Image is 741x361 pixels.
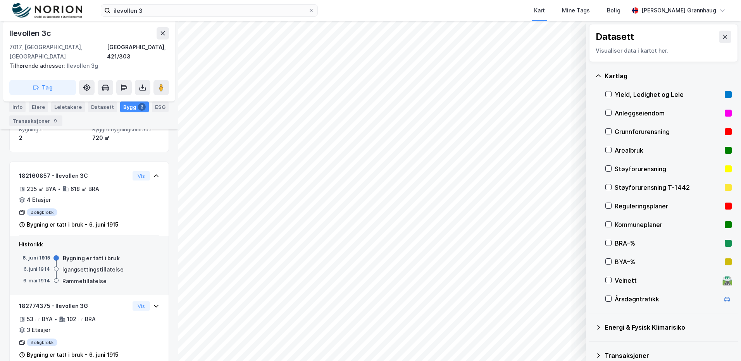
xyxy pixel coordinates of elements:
input: Søk på adresse, matrikkel, gårdeiere, leietakere eller personer [110,5,308,16]
div: Bolig [607,6,620,15]
div: 4 Etasjer [27,195,51,205]
div: • [58,186,61,192]
div: Info [9,101,26,112]
div: 2 [19,133,86,143]
div: Mine Tags [562,6,590,15]
div: 6. juni 1914 [19,266,50,273]
div: Yield, Ledighet og Leie [615,90,722,99]
div: Kommuneplaner [615,220,722,229]
button: Vis [133,301,150,311]
div: Kontrollprogram for chat [702,324,741,361]
iframe: Chat Widget [702,324,741,361]
div: Anleggseiendom [615,108,722,118]
div: Transaksjoner [605,351,732,360]
div: Kartlag [605,71,732,81]
div: 3 Etasjer [27,325,50,335]
div: Støyforurensning [615,164,722,174]
span: Bygget bygningsområde [92,126,159,133]
div: Datasett [596,31,634,43]
div: Visualiser data i kartet her. [596,46,731,55]
button: Vis [133,171,150,180]
div: 6. mai 1914 [19,277,50,284]
div: Datasett [88,101,117,112]
div: 🛣️ [722,275,732,285]
div: ESG [152,101,169,112]
div: 720 ㎡ [92,133,159,143]
div: Leietakere [51,101,85,112]
div: Eiere [29,101,48,112]
div: 6. juni 1915 [19,254,50,261]
div: Kart [534,6,545,15]
div: [GEOGRAPHIC_DATA], 421/303 [107,43,169,61]
div: 2 [138,103,146,111]
div: Grunnforurensning [615,127,722,136]
div: Bygning er tatt i bruk [63,254,120,263]
div: Ilevollen 3c [9,27,53,40]
div: 102 ㎡ BRA [67,315,96,324]
div: Bygg [120,101,149,112]
div: 182774375 - Ilevollen 3G [19,301,129,311]
div: Reguleringsplaner [615,201,722,211]
div: BYA–% [615,257,722,266]
div: Igangsettingstillatelse [62,265,124,274]
div: Transaksjoner [9,115,62,126]
div: Historikk [19,240,159,249]
div: Støyforurensning T-1442 [615,183,722,192]
div: 9 [52,117,59,125]
div: 618 ㎡ BRA [71,184,99,194]
div: Rammetillatelse [62,277,107,286]
div: • [54,316,57,322]
span: Tilhørende adresser: [9,62,67,69]
div: 7017, [GEOGRAPHIC_DATA], [GEOGRAPHIC_DATA] [9,43,107,61]
div: [PERSON_NAME] Grønnhaug [641,6,716,15]
div: 182160857 - Ilevollen 3C [19,171,129,180]
div: 53 ㎡ BYA [27,315,53,324]
img: norion-logo.80e7a08dc31c2e691866.png [12,3,82,19]
button: Tag [9,80,76,95]
div: Bygning er tatt i bruk - 6. juni 1915 [27,220,118,229]
div: BRA–% [615,239,722,248]
div: Bygning er tatt i bruk - 6. juni 1915 [27,350,118,359]
span: Bygninger [19,126,86,133]
div: Ilevollen 3g [9,61,163,70]
div: Veinett [615,276,719,285]
div: Årsdøgntrafikk [615,294,719,304]
div: Arealbruk [615,146,722,155]
div: Energi & Fysisk Klimarisiko [605,323,732,332]
div: 235 ㎡ BYA [27,184,56,194]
